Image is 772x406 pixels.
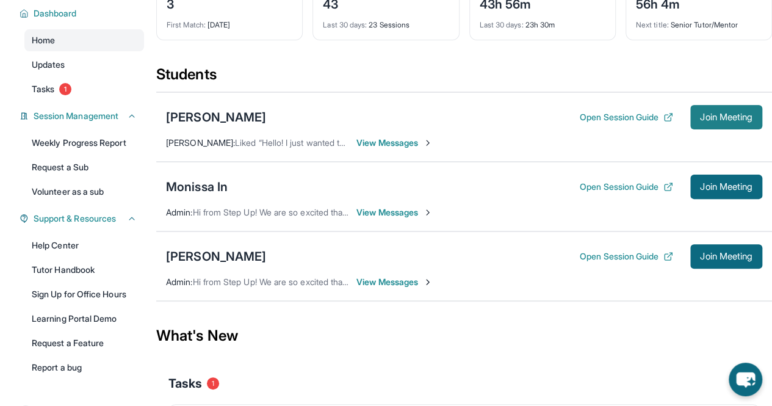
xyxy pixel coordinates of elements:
a: Tasks1 [24,78,144,100]
a: Help Center [24,234,144,256]
span: Join Meeting [700,253,752,260]
a: Weekly Progress Report [24,132,144,154]
span: Last 30 days : [323,20,367,29]
div: [DATE] [167,13,292,30]
div: Monissa In [166,178,228,195]
span: 1 [207,377,219,390]
span: Tasks [32,83,54,95]
img: Chevron-Right [423,208,433,217]
span: Liked “Hello! I just wanted to let you know that I will start the session at 10:10-11:10pm” [235,137,565,148]
a: Sign Up for Office Hours [24,283,144,305]
span: Join Meeting [700,183,752,190]
span: Support & Resources [34,212,116,225]
button: Join Meeting [690,244,762,269]
span: Last 30 days : [480,20,524,29]
span: [PERSON_NAME] : [166,137,235,148]
span: View Messages [356,137,433,149]
button: Open Session Guide [580,181,673,193]
a: Volunteer as a sub [24,181,144,203]
span: View Messages [356,206,433,219]
span: Updates [32,59,65,71]
div: Students [156,65,772,92]
button: Support & Resources [29,212,137,225]
button: Session Management [29,110,137,122]
button: Dashboard [29,7,137,20]
img: Chevron-Right [423,138,433,148]
span: Join Meeting [700,114,752,121]
a: Request a Feature [24,332,144,354]
span: Home [32,34,55,46]
a: Tutor Handbook [24,259,144,281]
a: Learning Portal Demo [24,308,144,330]
button: Join Meeting [690,175,762,199]
span: Dashboard [34,7,77,20]
div: 23h 30m [480,13,605,30]
span: Session Management [34,110,118,122]
button: Join Meeting [690,105,762,129]
div: 23 Sessions [323,13,449,30]
div: [PERSON_NAME] [166,248,266,265]
div: What's New [156,309,772,363]
span: 1 [59,83,71,95]
span: First Match : [167,20,206,29]
span: Admin : [166,207,192,217]
a: Report a bug [24,357,144,379]
button: Open Session Guide [580,111,673,123]
a: Home [24,29,144,51]
span: Admin : [166,277,192,287]
span: Tasks [168,375,202,392]
button: chat-button [729,363,762,396]
a: Updates [24,54,144,76]
div: [PERSON_NAME] [166,109,266,126]
img: Chevron-Right [423,277,433,287]
button: Open Session Guide [580,250,673,263]
span: View Messages [356,276,433,288]
a: Request a Sub [24,156,144,178]
div: Senior Tutor/Mentor [636,13,762,30]
span: Next title : [636,20,669,29]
